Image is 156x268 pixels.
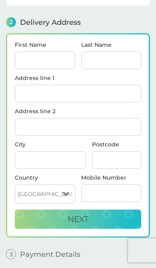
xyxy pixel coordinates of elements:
[20,19,81,26] span: Delivery Address
[81,175,142,180] label: Mobile Number
[68,214,88,224] span: Next
[15,75,141,81] label: Address line 1
[92,142,141,147] label: Postcode
[6,249,16,259] span: 3
[20,251,80,258] span: Payment Details
[81,42,142,48] label: Last Name
[15,42,75,48] label: First Name
[15,175,75,180] div: Country
[15,108,141,114] label: Address line 2
[15,210,141,229] button: Next
[15,142,86,147] label: City
[6,17,16,27] span: 2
